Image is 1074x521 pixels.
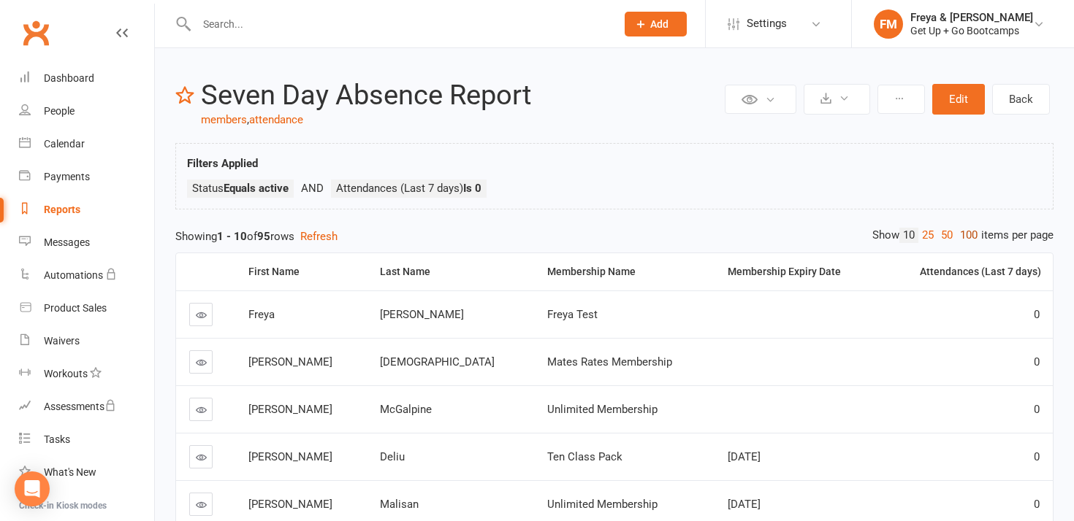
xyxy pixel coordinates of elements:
[192,182,289,195] span: Status
[44,138,85,150] div: Calendar
[1034,498,1040,511] span: 0
[19,456,154,489] a: What's New
[44,105,75,117] div: People
[747,7,787,40] span: Settings
[249,113,303,126] a: attendance
[44,236,90,248] div: Messages
[1034,308,1040,321] span: 0
[547,355,672,368] span: Mates Rates Membership
[19,226,154,259] a: Messages
[650,18,669,30] span: Add
[380,498,419,511] span: Malisan
[19,193,154,226] a: Reports
[248,450,332,463] span: [PERSON_NAME]
[910,11,1033,24] div: Freya & [PERSON_NAME]
[728,450,761,463] span: [DATE]
[201,80,721,111] h2: Seven Day Absence Report
[44,466,96,478] div: What's New
[15,471,50,506] div: Open Intercom Messenger
[918,228,937,243] a: 25
[248,266,355,277] div: First Name
[899,228,918,243] a: 10
[547,450,622,463] span: Ten Class Pack
[1034,355,1040,368] span: 0
[910,24,1033,37] div: Get Up + Go Bootcamps
[380,355,495,368] span: [DEMOGRAPHIC_DATA]
[380,266,523,277] div: Last Name
[547,498,658,511] span: Unlimited Membership
[44,368,88,379] div: Workouts
[380,450,405,463] span: Deliu
[380,308,464,321] span: [PERSON_NAME]
[19,390,154,423] a: Assessments
[18,15,54,51] a: Clubworx
[932,84,985,115] button: Edit
[44,433,70,445] div: Tasks
[992,84,1050,115] a: Back
[248,308,275,321] span: Freya
[248,498,332,511] span: [PERSON_NAME]
[44,204,80,215] div: Reports
[19,161,154,193] a: Payments
[44,401,116,412] div: Assessments
[44,72,94,84] div: Dashboard
[872,228,1054,243] div: Show items per page
[248,403,332,416] span: [PERSON_NAME]
[192,14,606,34] input: Search...
[19,128,154,161] a: Calendar
[224,182,289,195] strong: Equals active
[19,292,154,325] a: Product Sales
[19,358,154,390] a: Workouts
[44,302,107,314] div: Product Sales
[336,182,481,195] span: Attendances (Last 7 days)
[380,403,432,416] span: McGalpine
[1034,450,1040,463] span: 0
[937,228,956,243] a: 50
[728,266,867,277] div: Membership Expiry Date
[547,308,598,321] span: Freya Test
[19,62,154,95] a: Dashboard
[1034,403,1040,416] span: 0
[874,9,903,39] div: FM
[248,355,332,368] span: [PERSON_NAME]
[956,228,981,243] a: 100
[892,266,1041,277] div: Attendances (Last 7 days)
[44,335,80,347] div: Waivers
[625,12,687,36] button: Add
[19,423,154,456] a: Tasks
[19,95,154,128] a: People
[547,403,658,416] span: Unlimited Membership
[247,113,249,126] span: ,
[257,230,270,243] strong: 95
[19,325,154,358] a: Waivers
[463,182,481,195] strong: Is 0
[217,230,247,243] strong: 1 - 10
[175,228,1054,245] div: Showing of rows
[44,171,90,182] div: Payments
[44,269,103,281] div: Automations
[300,228,338,245] button: Refresh
[201,113,247,126] a: members
[187,157,258,170] strong: Filters Applied
[728,498,761,511] span: [DATE]
[547,266,702,277] div: Membership Name
[19,259,154,292] a: Automations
